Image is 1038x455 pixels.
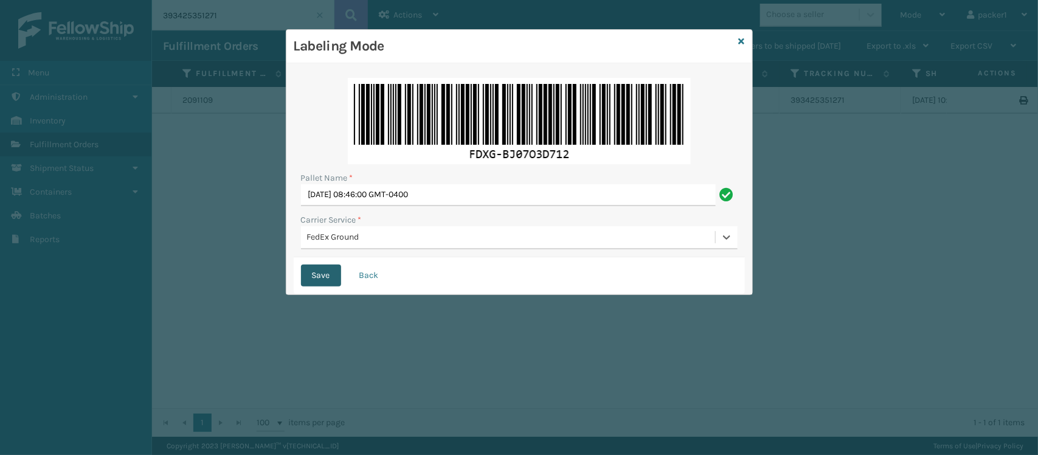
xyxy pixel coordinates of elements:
div: FedEx Ground [307,231,716,244]
button: Save [301,265,341,287]
button: Back [348,265,390,287]
h3: Labeling Mode [294,37,734,55]
label: Carrier Service [301,214,362,226]
label: Pallet Name [301,172,353,184]
img: h+WRYgAAAAZJREFUAwC8Badb+vL69QAAAABJRU5ErkJggg== [348,78,691,164]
